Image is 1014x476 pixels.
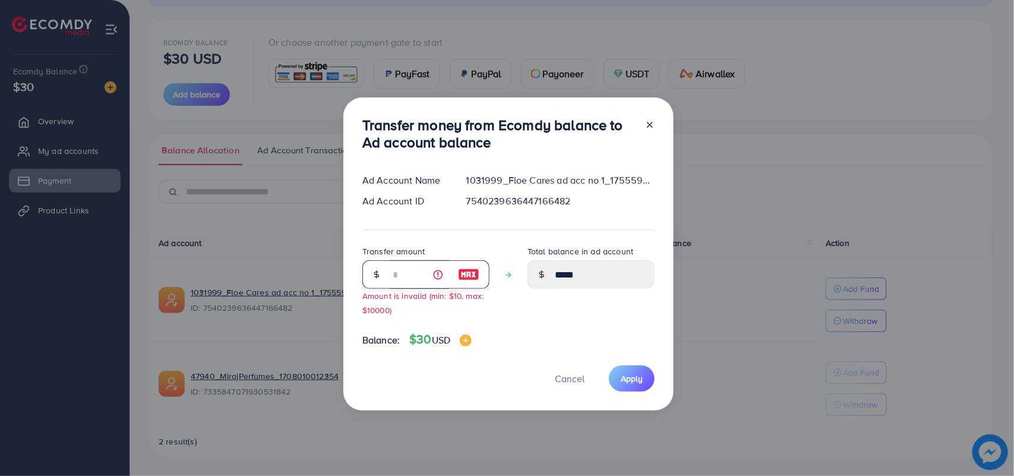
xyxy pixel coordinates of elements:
h4: $30 [409,332,472,347]
button: Cancel [540,365,599,391]
label: Transfer amount [362,245,425,257]
div: Ad Account Name [353,174,457,187]
label: Total balance in ad account [527,245,633,257]
span: Apply [621,373,643,384]
img: image [458,267,479,282]
h3: Transfer money from Ecomdy balance to Ad account balance [362,116,636,151]
img: image [460,335,472,346]
small: Amount is invalid (min: $10, max: $10000) [362,290,484,315]
span: USD [432,333,450,346]
span: Balance: [362,333,400,347]
button: Apply [609,365,655,391]
div: 7540239636447166482 [457,194,664,208]
div: 1031999_Floe Cares ad acc no 1_1755598915786 [457,174,664,187]
span: Cancel [555,372,585,385]
div: Ad Account ID [353,194,457,208]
